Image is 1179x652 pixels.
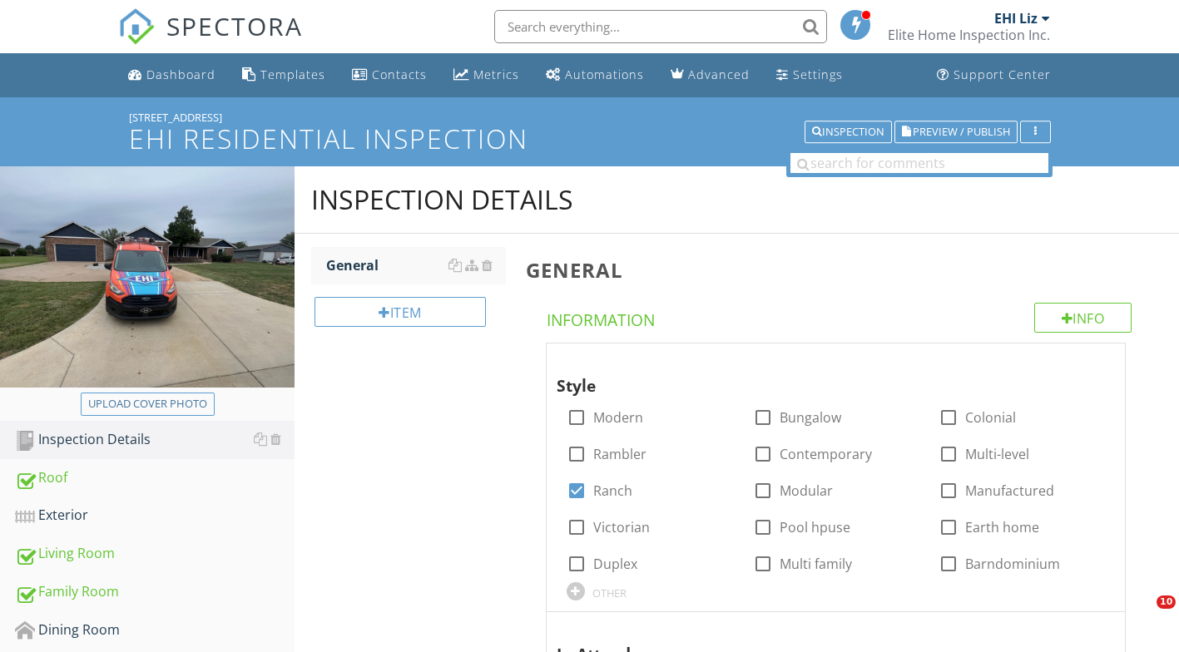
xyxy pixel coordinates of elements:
label: Victorian [593,519,650,536]
label: Manufactured [965,482,1054,499]
a: Metrics [447,60,526,91]
div: Automations [565,67,644,82]
div: Support Center [954,67,1051,82]
label: Modern [593,409,643,426]
div: Living Room [15,543,295,565]
a: Inspection [805,123,892,138]
a: Support Center [930,60,1058,91]
label: Duplex [593,556,637,572]
a: Dashboard [121,60,222,91]
input: search for comments [790,153,1048,173]
label: Ranch [593,482,632,499]
iframe: Intercom live chat [1122,595,1162,635]
div: Family Room [15,581,295,603]
div: [STREET_ADDRESS] [129,111,1051,124]
label: Colonial [965,409,1016,426]
label: Contemporary [780,446,872,462]
div: Roof [15,467,295,489]
div: General [326,255,506,275]
label: Barndominium [965,556,1060,572]
div: Inspection Details [15,429,295,451]
span: 10 [1157,595,1176,609]
a: Automations (Basic) [539,60,651,91]
input: Search everything... [494,10,827,43]
label: Modular [780,482,833,499]
a: SPECTORA [118,22,303,57]
div: Contacts [372,67,427,82]
label: Multi family [780,556,852,572]
button: Upload cover photo [81,393,215,416]
h3: General [526,259,1152,281]
a: Settings [770,60,850,91]
img: The Best Home Inspection Software - Spectora [118,8,155,45]
label: Multi-level [965,446,1029,462]
div: Elite Home Inspection Inc. [888,27,1050,43]
h4: Information [547,303,1132,331]
div: Upload cover photo [88,396,207,412]
div: Dashboard [146,67,215,82]
button: Preview / Publish [894,121,1018,144]
div: Dining Room [15,620,295,641]
div: Advanced [688,67,750,82]
label: Earth home [965,519,1039,536]
div: Exterior [15,505,295,526]
a: Contacts [345,60,433,91]
h1: EHI Residential Inspection [129,124,1051,153]
a: Templates [235,60,332,91]
div: Metrics [473,67,519,82]
div: Inspection [812,126,884,138]
div: Info [1034,303,1132,333]
label: Bungalow [780,409,841,426]
div: Inspection Details [311,183,573,216]
div: OTHER [592,586,627,600]
div: EHI Liz [994,10,1038,27]
a: Preview / Publish [894,123,1018,138]
div: Style [557,350,1087,398]
span: SPECTORA [166,8,303,43]
label: Rambler [593,446,646,462]
div: Settings [793,67,843,82]
label: Pool hpuse [780,519,850,536]
div: Item [315,297,486,327]
div: Templates [260,67,325,82]
a: Advanced [664,60,756,91]
span: Preview / Publish [913,126,1010,137]
button: Inspection [805,121,892,144]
